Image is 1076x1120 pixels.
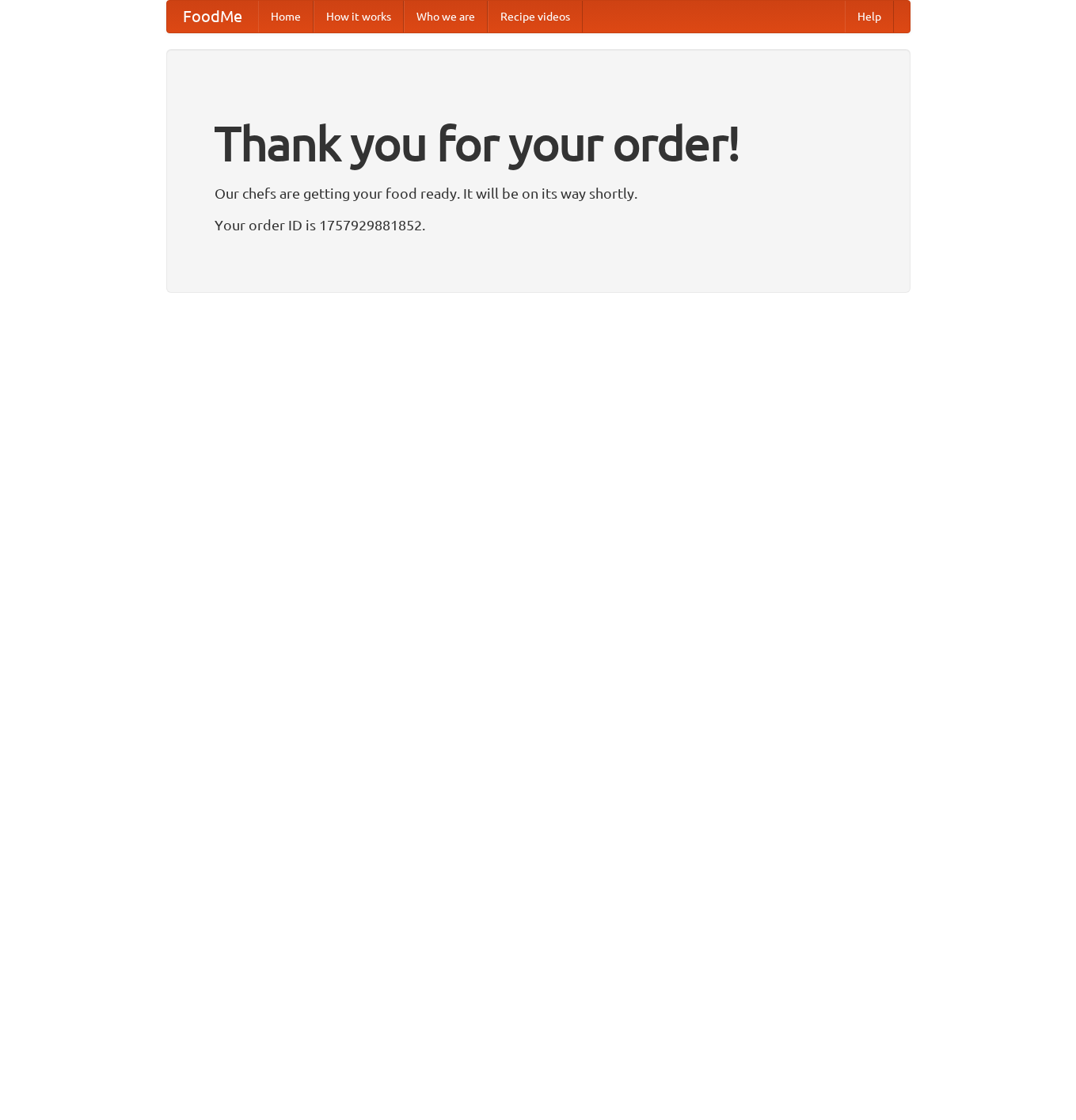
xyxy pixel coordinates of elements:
h1: Thank you for your order! [215,105,862,181]
a: Recipe videos [488,1,583,32]
a: Help [845,1,894,32]
p: Our chefs are getting your food ready. It will be on its way shortly. [215,181,862,205]
a: How it works [314,1,404,32]
p: Your order ID is 1757929881852. [215,213,862,237]
a: Home [258,1,314,32]
a: FoodMe [167,1,258,32]
a: Who we are [404,1,488,32]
